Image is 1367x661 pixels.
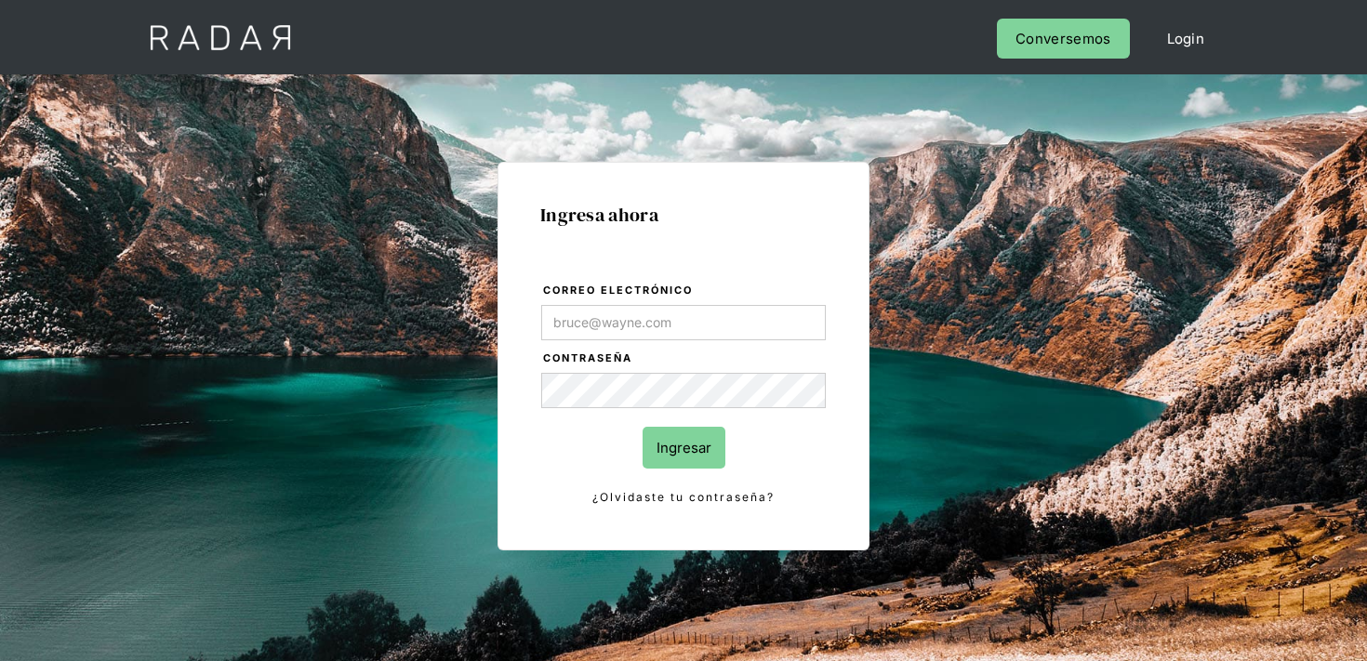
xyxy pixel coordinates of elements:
[543,282,826,300] label: Correo electrónico
[540,281,827,508] form: Login Form
[1148,19,1224,59] a: Login
[543,350,826,368] label: Contraseña
[541,487,826,508] a: ¿Olvidaste tu contraseña?
[541,305,826,340] input: bruce@wayne.com
[540,205,827,225] h1: Ingresa ahora
[643,427,725,469] input: Ingresar
[997,19,1129,59] a: Conversemos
